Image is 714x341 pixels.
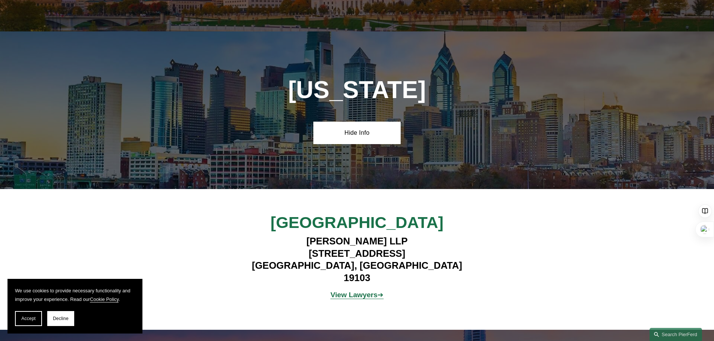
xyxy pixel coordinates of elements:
[650,328,702,341] a: Search this site
[21,316,36,321] span: Accept
[90,296,119,302] a: Cookie Policy
[248,76,466,104] h1: [US_STATE]
[53,316,69,321] span: Decline
[15,311,42,326] button: Accept
[313,122,401,144] a: Hide Info
[271,213,443,231] span: [GEOGRAPHIC_DATA]
[15,286,135,304] p: We use cookies to provide necessary functionality and improve your experience. Read our .
[331,291,384,299] a: View Lawyers➔
[7,279,142,334] section: Cookie banner
[47,311,74,326] button: Decline
[248,235,466,284] h4: [PERSON_NAME] LLP [STREET_ADDRESS] [GEOGRAPHIC_DATA], [GEOGRAPHIC_DATA] 19103
[331,291,378,299] strong: View Lawyers
[331,291,384,299] span: ➔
